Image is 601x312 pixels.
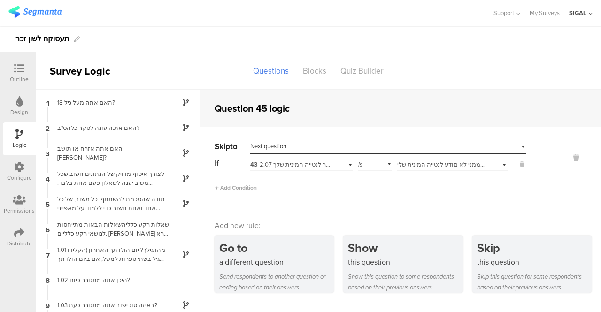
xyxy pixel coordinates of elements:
span: 43 [250,160,258,169]
div: a different question [219,257,334,267]
span: 3 [46,148,50,158]
div: Show [348,239,462,257]
div: Skip [477,239,592,257]
span: 1 [46,97,49,107]
span: 4 [46,173,50,183]
div: Outline [10,75,29,84]
div: תעסוקה לשון זכר [15,31,69,46]
span: Add Condition [215,183,257,192]
div: Permissions [4,206,35,215]
div: 1.01 מהו גילך? יום הולדתך האחרון (הקלידו גיל בשתי ספרות למשל, אם ביום הולדתך האחרון חגגת עשרים-ות... [52,245,169,263]
div: Show this question to some respondents based on their previous answers. [348,271,462,293]
span: Skip [215,141,230,152]
span: 6 [46,224,50,234]
div: לצורך איסוף מדויק של הנתונים חשוב שכל משיב יענה לשאלון פעם אחת בלבד. ההשתתפות בהגרלה תוגבל לפעם א... [52,169,169,187]
div: Logic [13,141,26,149]
span: is [358,160,362,169]
div: Go to [219,239,334,257]
div: Survey Logic [36,63,144,79]
div: Send respondents to another question or ending based on their answers. [219,271,334,293]
div: this question [477,257,592,267]
div: this question [348,257,462,267]
div: Questions [246,63,296,79]
span: Support [493,8,514,17]
span: 2.07 נכון להיום, האם במקום העבודה שלך אתה בוחרת לחיות את חייך 'מחוץ לארון' בקשר לנטייה המינית שלך? [250,160,543,169]
span: 7 [46,249,50,259]
span: 9 [46,300,50,310]
span: 5 [46,198,50,209]
span: 2 [46,122,50,133]
div: 2.07 נכון להיום, האם במקום העבודה שלך אתה בוחרת לחיות את חייך 'מחוץ לארון' בקשר לנטייה המינית שלך? [250,160,331,169]
div: Quiz Builder [333,63,391,79]
div: האם אתה אזרח או תושב [PERSON_NAME]? [52,144,169,162]
div: Skip this question for some respondents based on their previous answers. [477,271,592,293]
div: Add new rule: [215,220,587,231]
div: SIGAL [569,8,586,17]
div: Design [10,108,28,116]
div: Distribute [7,239,32,248]
span: to [230,141,238,152]
span: Next question [250,142,286,151]
div: האם את.ה עונה לסקר כלהט"ב? [52,123,169,132]
img: segmanta logo [8,6,62,18]
div: Blocks [296,63,333,79]
div: 1.02 היכן אתה מתגורר כיום? [52,275,169,284]
div: האם אתה מעל גיל 18? [52,98,169,107]
div: תודה שהסכמת להשתתף, כל משוב, של כל אחד ואחת חשוב כדי ללמוד על מאפייני וצרכי אוכלוסיות הלהט"ב [GEO... [52,195,169,213]
span: 8 [46,274,50,285]
div: If [215,158,249,169]
div: 1.03 באיזה סוג ישוב אתה מתגורר כעת? [52,301,169,310]
div: Configure [7,174,32,182]
div: שאלות רקע כלליהשאלות הבאות מתייחסות לנושאי רקע כלליים. [PERSON_NAME] קרא היטב את השאלות ובחר בתשו... [52,220,169,238]
div: Question 45 logic [215,101,290,115]
span: בכלל לא- אף אחד חוץ ממני לא מודע לנטייה המינית שלי [397,160,539,169]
